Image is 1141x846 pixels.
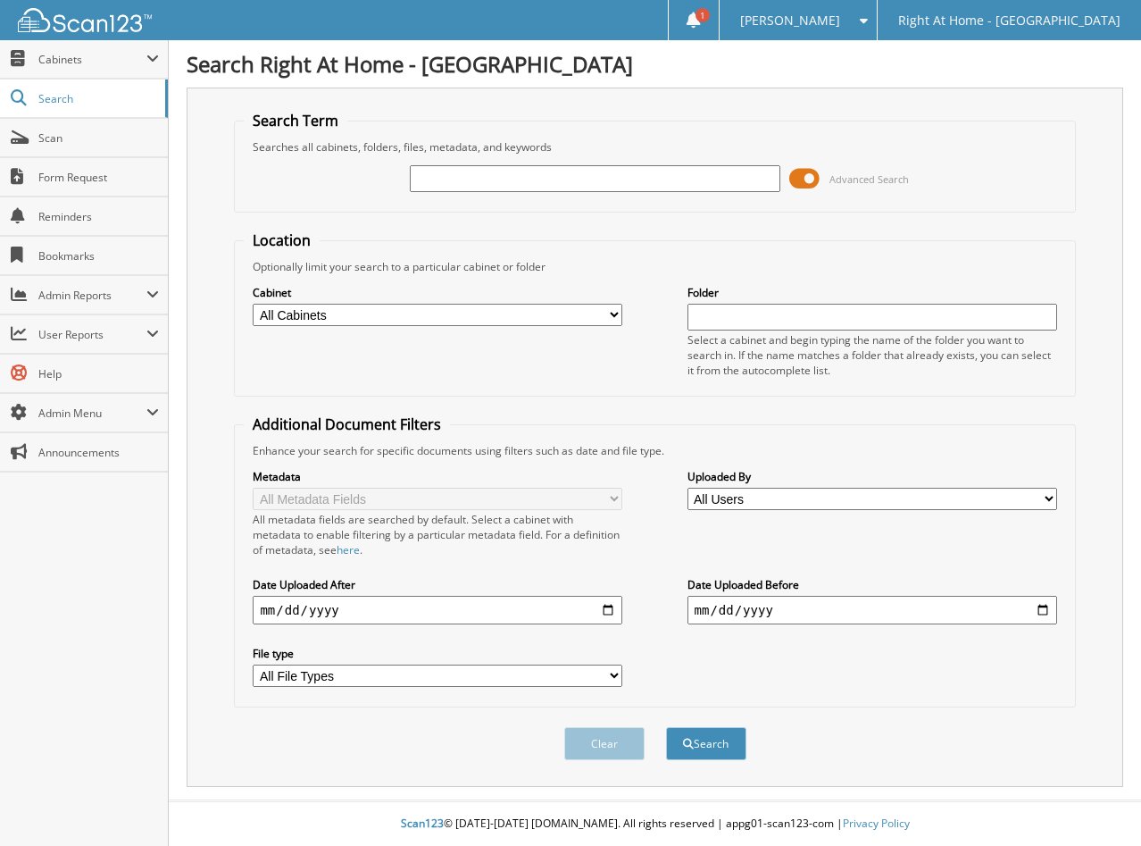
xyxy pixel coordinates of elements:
[38,170,159,185] span: Form Request
[253,646,622,661] label: File type
[687,285,1057,300] label: Folder
[38,248,159,264] span: Bookmarks
[38,52,146,67] span: Cabinets
[253,577,622,592] label: Date Uploaded After
[253,469,622,484] label: Metadata
[740,15,840,26] span: [PERSON_NAME]
[38,445,159,460] span: Announcements
[843,816,910,831] a: Privacy Policy
[244,139,1065,155] div: Searches all cabinets, folders, files, metadata, and keywords
[695,8,710,22] span: 1
[898,15,1120,26] span: Right At Home - [GEOGRAPHIC_DATA]
[253,596,622,624] input: start
[244,230,320,250] legend: Location
[38,209,159,224] span: Reminders
[38,366,159,381] span: Help
[829,172,909,186] span: Advanced Search
[687,332,1057,378] div: Select a cabinet and begin typing the name of the folder you want to search in. If the name match...
[244,259,1065,274] div: Optionally limit your search to a particular cabinet or folder
[244,443,1065,458] div: Enhance your search for specific documents using filters such as date and file type.
[18,8,152,32] img: scan123-logo-white.svg
[666,727,746,760] button: Search
[38,406,146,421] span: Admin Menu
[38,130,159,146] span: Scan
[38,288,146,303] span: Admin Reports
[401,816,444,831] span: Scan123
[337,542,360,557] a: here
[687,469,1057,484] label: Uploaded By
[187,49,1123,79] h1: Search Right At Home - [GEOGRAPHIC_DATA]
[244,111,347,130] legend: Search Term
[244,415,450,434] legend: Additional Document Filters
[253,512,622,557] div: All metadata fields are searched by default. Select a cabinet with metadata to enable filtering b...
[38,91,156,106] span: Search
[564,727,645,760] button: Clear
[253,285,622,300] label: Cabinet
[687,577,1057,592] label: Date Uploaded Before
[687,596,1057,624] input: end
[169,802,1141,846] div: © [DATE]-[DATE] [DOMAIN_NAME]. All rights reserved | appg01-scan123-com |
[38,327,146,342] span: User Reports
